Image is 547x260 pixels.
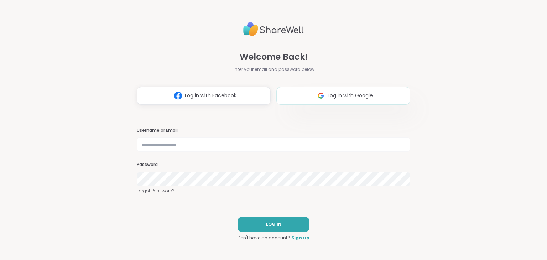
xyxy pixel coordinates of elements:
[266,221,281,228] span: LOG IN
[276,87,410,105] button: Log in with Google
[137,188,410,194] a: Forgot Password?
[137,162,410,168] h3: Password
[328,92,373,99] span: Log in with Google
[314,89,328,102] img: ShareWell Logomark
[238,235,290,241] span: Don't have an account?
[233,66,314,73] span: Enter your email and password below
[243,19,304,39] img: ShareWell Logo
[238,217,309,232] button: LOG IN
[137,128,410,134] h3: Username or Email
[137,87,271,105] button: Log in with Facebook
[171,89,185,102] img: ShareWell Logomark
[185,92,236,99] span: Log in with Facebook
[240,51,308,63] span: Welcome Back!
[291,235,309,241] a: Sign up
